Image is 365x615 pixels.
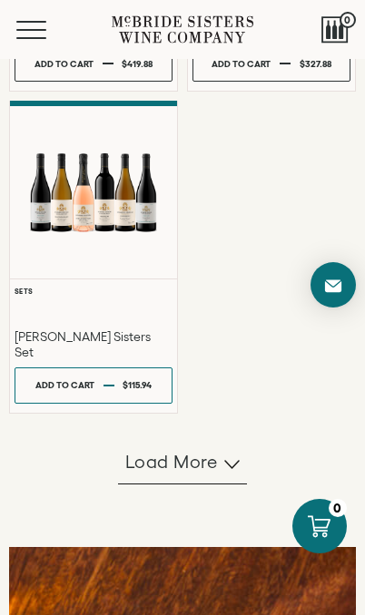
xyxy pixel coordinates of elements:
button: Load more [118,441,247,484]
button: Add to cart $419.88 [15,45,173,82]
h6: Sets [15,288,173,297]
a: McBride Sisters Set Sets [PERSON_NAME] Sisters Set Add to cart $115.94 [9,101,178,414]
span: 0 [340,12,356,28]
button: Add to cart $115.94 [15,367,173,404]
span: $115.94 [123,380,152,390]
button: Add to cart $327.88 [192,45,350,82]
span: Load more [125,449,218,474]
div: 0 [329,499,347,517]
span: $419.88 [122,59,153,69]
div: Add to cart [212,51,271,77]
button: Mobile Menu Trigger [16,21,82,39]
h3: [PERSON_NAME] Sisters Set [15,329,173,360]
div: Add to cart [35,372,94,398]
div: Add to cart [35,51,94,77]
span: $327.88 [300,59,331,69]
